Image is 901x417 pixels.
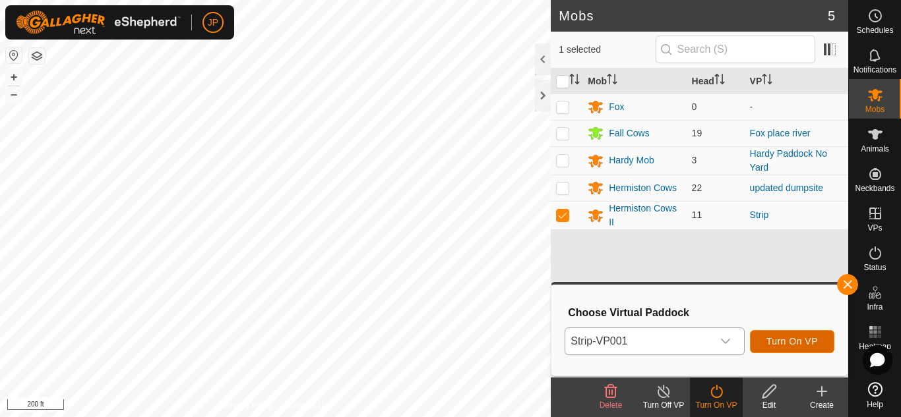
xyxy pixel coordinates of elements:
div: Hermiston Cows II [609,202,681,229]
div: Hardy Mob [609,153,654,167]
span: Neckbands [855,184,894,192]
h2: Mobs [559,8,828,24]
button: Map Layers [29,48,45,64]
span: Strip-VP001 [565,328,712,354]
div: Create [795,399,848,411]
span: 19 [692,128,702,138]
p-sorticon: Activate to sort [569,76,580,86]
a: Help [849,377,901,414]
span: Help [867,401,883,408]
td: - [745,94,848,120]
span: Schedules [856,26,893,34]
div: dropdown trigger [712,328,739,354]
div: Fall Cows [609,126,649,140]
span: 3 [692,155,697,165]
span: 22 [692,182,702,193]
a: Strip [750,209,769,220]
p-sorticon: Activate to sort [607,76,617,86]
th: VP [745,69,848,94]
th: Mob [582,69,686,94]
button: Reset Map [6,47,22,63]
div: Hermiston Cows [609,181,677,195]
div: Turn On VP [690,399,743,411]
a: Privacy Policy [224,400,273,412]
button: + [6,69,22,85]
span: JP [208,16,218,30]
a: Fox place river [750,128,811,138]
span: Animals [861,145,889,153]
span: Mobs [865,105,885,113]
th: Head [687,69,745,94]
span: VPs [867,224,882,232]
p-sorticon: Activate to sort [762,76,772,86]
a: Hardy Paddock No Yard [750,148,828,173]
span: 1 selected [559,43,655,57]
input: Search (S) [656,36,815,63]
a: Contact Us [288,400,327,412]
div: Edit [743,399,795,411]
span: Delete [600,401,623,410]
img: Gallagher Logo [16,11,181,34]
p-sorticon: Activate to sort [714,76,725,86]
span: Infra [867,303,883,311]
span: 0 [692,101,697,112]
button: Turn On VP [750,330,834,353]
span: Turn On VP [766,336,818,347]
div: Fox [609,100,624,114]
span: 11 [692,209,702,220]
a: updated dumpsite [750,182,823,193]
span: Notifications [854,66,896,74]
span: Heatmap [859,343,891,350]
div: Turn Off VP [637,399,690,411]
h3: Choose Virtual Paddock [568,306,834,319]
span: Status [863,264,886,271]
span: 5 [828,6,835,26]
button: – [6,86,22,102]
